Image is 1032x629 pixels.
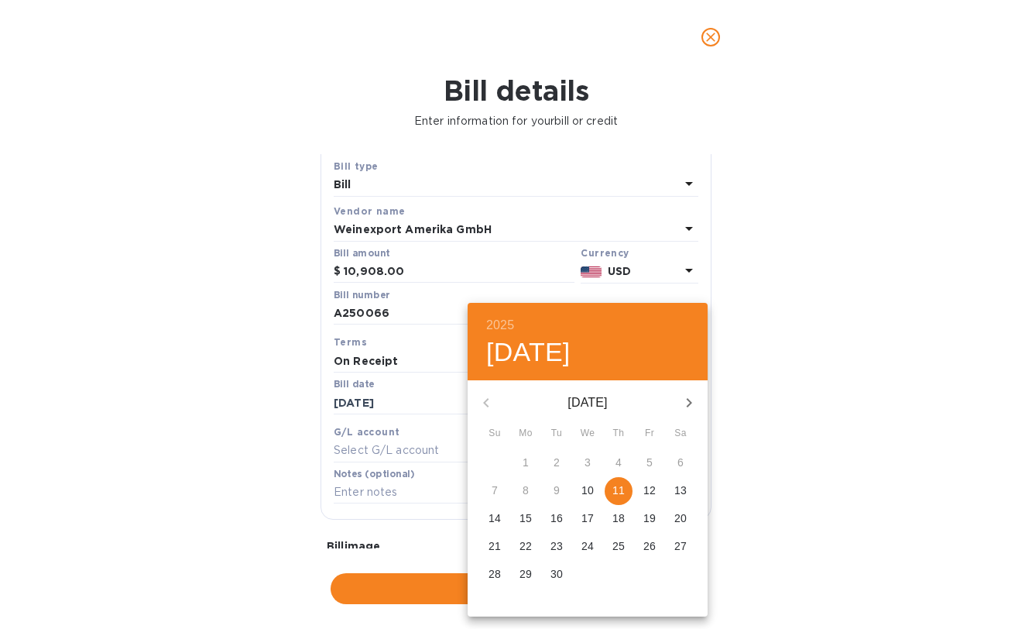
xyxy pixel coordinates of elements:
[581,510,594,526] p: 17
[605,505,633,533] button: 18
[512,561,540,589] button: 29
[674,483,687,498] p: 13
[481,426,509,442] span: Su
[636,533,663,561] button: 26
[489,538,501,554] p: 21
[605,533,633,561] button: 25
[643,510,656,526] p: 19
[581,483,594,498] p: 10
[550,566,563,582] p: 30
[543,505,571,533] button: 16
[505,394,670,412] p: [DATE]
[667,505,694,533] button: 20
[612,538,625,554] p: 25
[519,538,532,554] p: 22
[574,426,602,442] span: We
[543,426,571,442] span: Tu
[543,533,571,561] button: 23
[512,533,540,561] button: 22
[674,538,687,554] p: 27
[481,561,509,589] button: 28
[489,510,501,526] p: 14
[674,510,687,526] p: 20
[574,477,602,505] button: 10
[574,505,602,533] button: 17
[550,538,563,554] p: 23
[667,533,694,561] button: 27
[643,538,656,554] p: 26
[667,426,694,442] span: Sa
[486,336,571,369] button: [DATE]
[512,426,540,442] span: Mo
[636,426,663,442] span: Fr
[605,426,633,442] span: Th
[519,566,532,582] p: 29
[612,510,625,526] p: 18
[636,477,663,505] button: 12
[481,505,509,533] button: 14
[543,561,571,589] button: 30
[643,483,656,498] p: 12
[489,566,501,582] p: 28
[519,510,532,526] p: 15
[486,314,514,336] button: 2025
[636,505,663,533] button: 19
[512,505,540,533] button: 15
[550,510,563,526] p: 16
[605,477,633,505] button: 11
[574,533,602,561] button: 24
[667,477,694,505] button: 13
[481,533,509,561] button: 21
[612,483,625,498] p: 11
[581,538,594,554] p: 24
